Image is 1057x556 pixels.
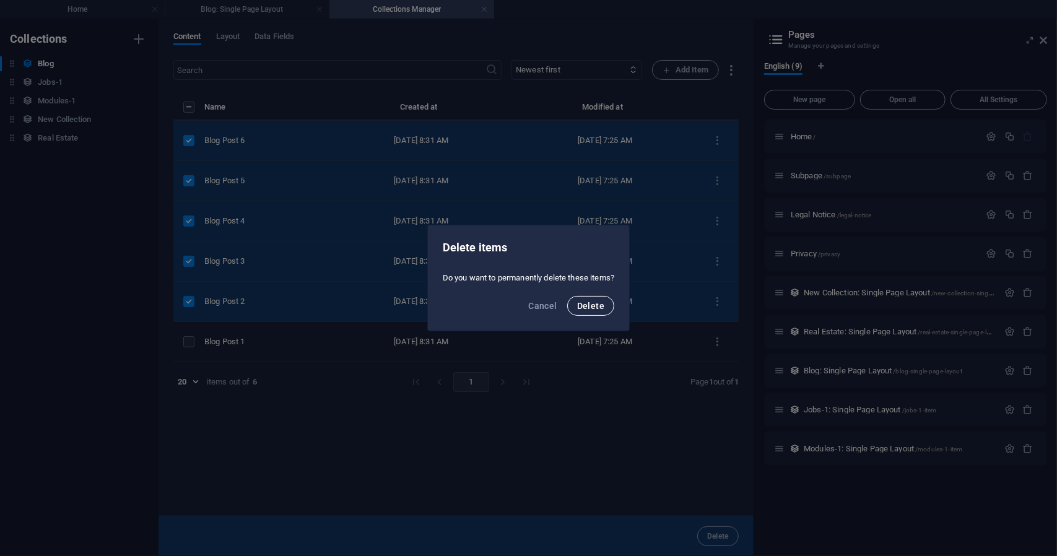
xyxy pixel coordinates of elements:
[523,296,562,316] button: Cancel
[443,240,614,255] h2: Delete items
[428,267,629,289] div: Do you want to permanently delete these items?
[577,301,604,311] span: Delete
[528,301,557,311] span: Cancel
[567,296,614,316] button: Delete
